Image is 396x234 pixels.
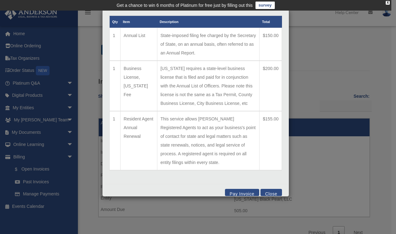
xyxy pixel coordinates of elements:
div: Get a chance to win 6 months of Platinum for free just by filling out this [117,2,253,9]
td: Resident Agent Annual Renewal [120,111,157,170]
td: $200.00 [260,61,282,111]
td: This service allows [PERSON_NAME] Registered Agents to act as your business's point of contact fo... [157,111,259,170]
td: 1 [110,61,121,111]
td: Annual List [120,28,157,61]
th: Qty [110,16,121,28]
td: Business License, [US_STATE] Fee [120,61,157,111]
th: Description [157,16,259,28]
td: State-imposed filing fee charged by the Secretary of State, on an annual basis, often referred to... [157,28,259,61]
th: Item [120,16,157,28]
td: 1 [110,28,121,61]
td: 1 [110,111,121,170]
td: $155.00 [260,111,282,170]
button: Close [260,189,282,196]
th: Total [260,16,282,28]
td: [US_STATE] requires a state-level business license that is filed and paid for in conjunction with... [157,61,259,111]
a: survey [255,2,275,9]
div: close [386,1,390,5]
td: $150.00 [260,28,282,61]
button: Pay Invoice [225,189,259,196]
